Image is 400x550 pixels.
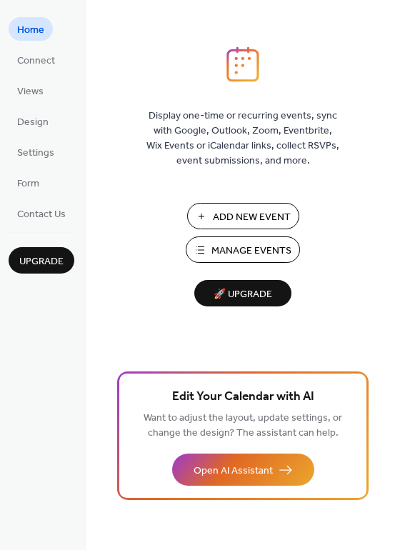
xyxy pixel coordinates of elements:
[9,79,52,102] a: Views
[9,48,64,71] a: Connect
[19,254,64,269] span: Upgrade
[172,454,314,486] button: Open AI Assistant
[194,280,291,306] button: 🚀 Upgrade
[17,176,39,191] span: Form
[144,409,342,443] span: Want to adjust the layout, update settings, or change the design? The assistant can help.
[146,109,339,169] span: Display one-time or recurring events, sync with Google, Outlook, Zoom, Eventbrite, Wix Events or ...
[17,84,44,99] span: Views
[9,201,74,225] a: Contact Us
[17,115,49,130] span: Design
[211,244,291,259] span: Manage Events
[203,285,283,304] span: 🚀 Upgrade
[194,464,273,479] span: Open AI Assistant
[187,203,299,229] button: Add New Event
[213,210,291,225] span: Add New Event
[17,23,44,38] span: Home
[17,146,54,161] span: Settings
[9,140,63,164] a: Settings
[17,207,66,222] span: Contact Us
[17,54,55,69] span: Connect
[9,171,48,194] a: Form
[172,387,314,407] span: Edit Your Calendar with AI
[9,109,57,133] a: Design
[226,46,259,82] img: logo_icon.svg
[9,247,74,274] button: Upgrade
[9,17,53,41] a: Home
[186,236,300,263] button: Manage Events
